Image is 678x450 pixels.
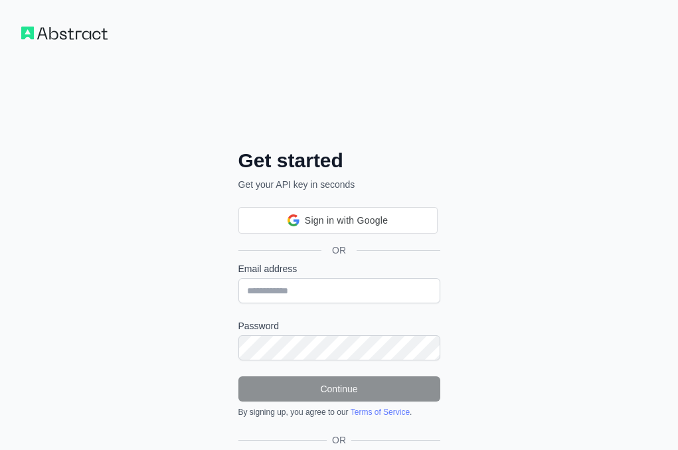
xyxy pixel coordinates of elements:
label: Password [238,319,440,333]
span: OR [327,433,351,447]
a: Terms of Service [351,408,410,417]
div: By signing up, you agree to our . [238,407,440,417]
span: OR [321,244,357,257]
label: Email address [238,262,440,275]
div: Sign in with Google [238,207,438,234]
h2: Get started [238,149,440,173]
button: Continue [238,376,440,402]
p: Get your API key in seconds [238,178,440,191]
img: Workflow [21,27,108,40]
span: Sign in with Google [305,214,388,228]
